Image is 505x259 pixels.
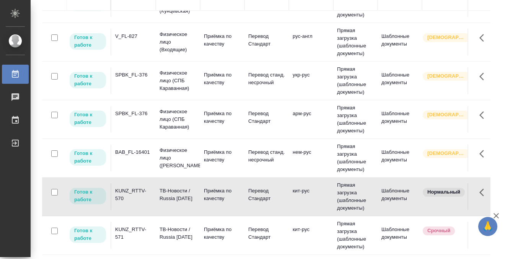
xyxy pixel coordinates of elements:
p: Перевод станд. несрочный [248,71,285,86]
span: 🙏 [481,218,494,235]
button: Здесь прячутся важные кнопки [475,145,493,163]
p: Перевод Стандарт [248,110,285,125]
p: ТВ-Новости / Russia [DATE] [160,187,196,202]
p: Готов к работе [74,72,101,88]
p: Готов к работе [74,227,101,242]
p: Приёмка по качеству [204,187,241,202]
td: Прямая загрузка (шаблонные документы) [333,178,378,216]
button: Здесь прячутся важные кнопки [475,29,493,47]
p: Срочный [427,227,450,235]
td: Шаблонные документы [378,222,422,249]
p: Физическое лицо ([PERSON_NAME]) [160,147,196,169]
p: ТВ-Новости / Russia [DATE] [160,226,196,241]
div: Исполнитель может приступить к работе [69,226,107,244]
p: Перевод Стандарт [248,187,285,202]
div: KUNZ_RTTV-570 [115,187,152,202]
p: [DEMOGRAPHIC_DATA] [427,150,466,157]
p: Перевод станд. несрочный [248,148,285,164]
p: Приёмка по качеству [204,71,241,86]
p: [DEMOGRAPHIC_DATA] [427,72,466,80]
p: Приёмка по качеству [204,110,241,125]
p: Готов к работе [74,111,101,126]
p: Приёмка по качеству [204,148,241,164]
p: Нормальный [427,188,460,196]
div: Исполнитель может приступить к работе [69,148,107,166]
div: V_FL-827 [115,33,152,40]
div: KUNZ_RTTV-571 [115,226,152,241]
div: Исполнитель может приступить к работе [69,187,107,205]
button: 🙏 [478,217,497,236]
td: Шаблонные документы [378,67,422,94]
button: Здесь прячутся важные кнопки [475,106,493,124]
div: SPBK_FL-376 [115,71,152,79]
td: кит-рус [289,222,333,249]
button: Здесь прячутся важные кнопки [475,183,493,202]
p: Перевод Стандарт [248,226,285,241]
p: [DEMOGRAPHIC_DATA] [427,34,466,41]
div: Исполнитель может приступить к работе [69,33,107,50]
p: Готов к работе [74,34,101,49]
p: Приёмка по качеству [204,33,241,48]
td: Шаблонные документы [378,183,422,210]
p: Приёмка по качеству [204,226,241,241]
td: Прямая загрузка (шаблонные документы) [333,62,378,100]
div: SPBK_FL-376 [115,110,152,117]
p: Перевод Стандарт [248,33,285,48]
td: укр-рус [289,67,333,94]
div: Исполнитель может приступить к работе [69,110,107,128]
div: Исполнитель может приступить к работе [69,71,107,89]
button: Здесь прячутся важные кнопки [475,222,493,240]
div: BAB_FL-16401 [115,148,152,156]
p: Физическое лицо (Входящие) [160,31,196,54]
td: Шаблонные документы [378,29,422,55]
p: Готов к работе [74,150,101,165]
td: Прямая загрузка (шаблонные документы) [333,216,378,254]
button: Здесь прячутся важные кнопки [475,67,493,86]
td: кит-рус [289,183,333,210]
p: Физическое лицо (СПБ Караванная) [160,69,196,92]
td: арм-рус [289,106,333,133]
td: Шаблонные документы [378,145,422,171]
td: Прямая загрузка (шаблонные документы) [333,23,378,61]
td: рус-англ [289,29,333,55]
td: нем-рус [289,145,333,171]
p: [DEMOGRAPHIC_DATA] [427,111,466,119]
p: Физическое лицо (СПБ Караванная) [160,108,196,131]
td: Прямая загрузка (шаблонные документы) [333,139,378,177]
td: Прямая загрузка (шаблонные документы) [333,100,378,138]
td: Шаблонные документы [378,106,422,133]
p: Готов к работе [74,188,101,204]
